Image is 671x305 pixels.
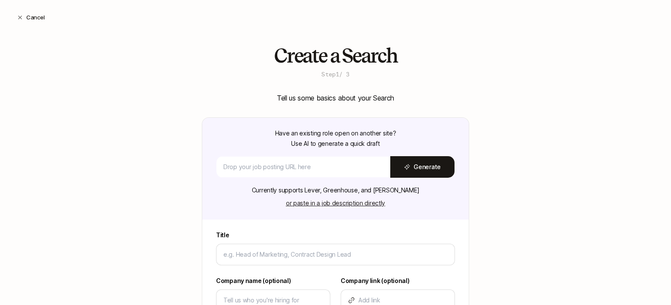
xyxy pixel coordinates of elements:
label: Title [216,230,455,240]
p: Step 1 / 3 [321,70,349,79]
input: Drop your job posting URL here [223,162,383,172]
label: Company link (optional) [341,276,455,286]
input: e.g. Head of Marketing, Contract Design Lead [223,249,448,260]
button: or paste in a job description directly [281,197,390,209]
p: Currently supports Lever, Greenhouse, and [PERSON_NAME] [252,185,420,195]
p: Have an existing role open on another site? Use AI to generate a quick draft [275,128,396,149]
h2: Create a Search [274,45,397,66]
label: Company name (optional) [216,276,330,286]
p: Tell us some basics about your Search [277,92,394,104]
button: Cancel [10,9,51,25]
